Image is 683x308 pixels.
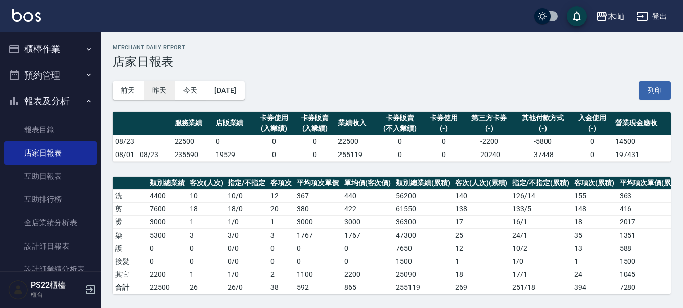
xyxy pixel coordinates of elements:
[514,148,572,161] td: -37448
[592,6,628,27] button: 木屾
[175,81,207,100] button: 今天
[572,242,617,255] td: 13
[572,281,617,294] td: 394
[268,268,294,281] td: 2
[147,268,187,281] td: 2200
[423,135,464,148] td: 0
[268,228,294,242] td: 3
[268,189,294,202] td: 12
[8,280,28,300] img: Person
[516,123,569,134] div: (-)
[295,135,335,148] td: 0
[393,281,453,294] td: 255119
[632,7,671,26] button: 登出
[225,202,268,215] td: 18 / 0
[113,255,147,268] td: 接髮
[574,113,610,123] div: 入金使用
[254,135,295,148] td: 0
[213,148,254,161] td: 19529
[144,81,175,100] button: 昨天
[268,255,294,268] td: 0
[393,268,453,281] td: 25090
[294,202,341,215] td: 380
[567,6,587,26] button: save
[113,55,671,69] h3: 店家日報表
[147,242,187,255] td: 0
[225,215,268,228] td: 1 / 0
[113,268,147,281] td: 其它
[113,81,144,100] button: 前天
[510,177,572,190] th: 指定/不指定(累積)
[335,148,376,161] td: 255119
[379,113,421,123] div: 卡券販賣
[453,189,510,202] td: 140
[147,189,187,202] td: 4400
[341,177,394,190] th: 單均價(客次價)
[574,123,610,134] div: (-)
[113,202,147,215] td: 剪
[453,281,510,294] td: 269
[393,177,453,190] th: 類別總業績(累積)
[113,112,671,162] table: a dense table
[341,228,394,242] td: 1767
[453,268,510,281] td: 18
[225,268,268,281] td: 1 / 0
[510,189,572,202] td: 126 / 14
[335,135,376,148] td: 22500
[294,215,341,228] td: 3000
[147,281,187,294] td: 22500
[572,177,617,190] th: 客項次(累積)
[572,189,617,202] td: 155
[466,113,511,123] div: 第三方卡券
[572,202,617,215] td: 148
[147,215,187,228] td: 3000
[453,255,510,268] td: 1
[572,228,617,242] td: 35
[187,268,226,281] td: 1
[187,189,226,202] td: 10
[294,281,341,294] td: 592
[4,141,97,165] a: 店家日報表
[268,215,294,228] td: 1
[341,268,394,281] td: 2200
[453,228,510,242] td: 25
[612,135,671,148] td: 14500
[113,242,147,255] td: 護
[341,281,394,294] td: 865
[294,242,341,255] td: 0
[172,135,213,148] td: 22500
[516,113,569,123] div: 其他付款方式
[379,123,421,134] div: (不入業績)
[268,177,294,190] th: 客項次
[393,202,453,215] td: 61550
[295,148,335,161] td: 0
[572,268,617,281] td: 24
[376,135,423,148] td: 0
[172,148,213,161] td: 235590
[147,255,187,268] td: 0
[341,255,394,268] td: 0
[294,189,341,202] td: 367
[206,81,244,100] button: [DATE]
[510,242,572,255] td: 10 / 2
[510,202,572,215] td: 133 / 5
[147,202,187,215] td: 7600
[187,228,226,242] td: 3
[113,281,147,294] td: 合計
[187,281,226,294] td: 26
[31,280,82,290] h5: PS22櫃檯
[113,148,172,161] td: 08/01 - 08/23
[393,242,453,255] td: 7650
[393,215,453,228] td: 36300
[335,112,376,135] th: 業績收入
[187,202,226,215] td: 18
[453,242,510,255] td: 12
[612,112,671,135] th: 營業現金應收
[187,215,226,228] td: 1
[572,135,612,148] td: 0
[113,135,172,148] td: 08/23
[510,228,572,242] td: 24 / 1
[294,255,341,268] td: 0
[4,211,97,235] a: 全店業績分析表
[12,9,41,22] img: Logo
